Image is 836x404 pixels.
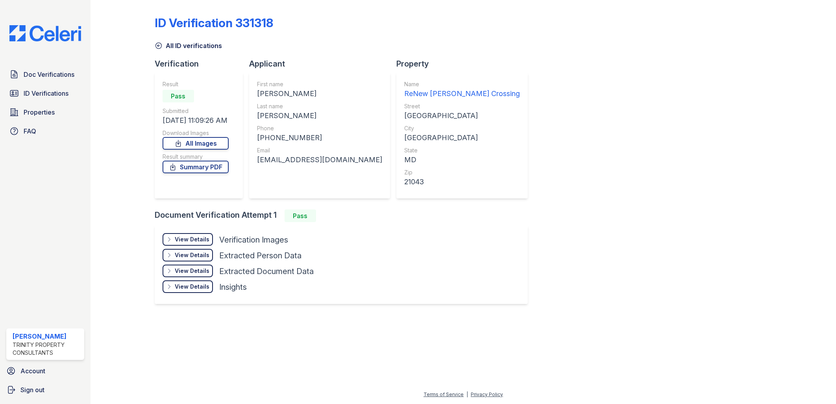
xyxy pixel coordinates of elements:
span: ID Verifications [24,89,68,98]
div: Trinity Property Consultants [13,341,81,357]
div: View Details [175,283,209,291]
span: Account [20,366,45,376]
div: Last name [257,102,382,110]
div: Property [396,58,534,69]
img: CE_Logo_Blue-a8612792a0a2168367f1c8372b55b34899dd931a85d93a1a3d3e32e68fde9ad4.png [3,25,87,41]
span: Sign out [20,385,44,395]
div: Submitted [163,107,229,115]
a: Terms of Service [424,391,464,397]
div: Document Verification Attempt 1 [155,209,534,222]
div: Phone [257,124,382,132]
a: Doc Verifications [6,67,84,82]
div: First name [257,80,382,88]
div: Result summary [163,153,229,161]
div: MD [404,154,520,165]
a: Name ReNew [PERSON_NAME] Crossing [404,80,520,99]
a: Sign out [3,382,87,398]
div: [PERSON_NAME] [257,88,382,99]
a: All Images [163,137,229,150]
div: Insights [219,282,247,293]
div: Email [257,146,382,154]
a: Privacy Policy [471,391,503,397]
div: ID Verification 331318 [155,16,273,30]
a: Properties [6,104,84,120]
div: Result [163,80,229,88]
div: [PHONE_NUMBER] [257,132,382,143]
div: Verification [155,58,249,69]
div: Download Images [163,129,229,137]
div: View Details [175,267,209,275]
a: FAQ [6,123,84,139]
a: All ID verifications [155,41,222,50]
div: Verification Images [219,234,288,245]
span: Properties [24,107,55,117]
div: Extracted Person Data [219,250,301,261]
a: Summary PDF [163,161,229,173]
a: ID Verifications [6,85,84,101]
div: [PERSON_NAME] [13,332,81,341]
div: City [404,124,520,132]
div: Extracted Document Data [219,266,314,277]
div: View Details [175,235,209,243]
div: [GEOGRAPHIC_DATA] [404,110,520,121]
div: Zip [404,169,520,176]
div: Pass [163,90,194,102]
div: | [466,391,468,397]
div: View Details [175,251,209,259]
div: State [404,146,520,154]
div: Applicant [249,58,396,69]
div: 21043 [404,176,520,187]
div: Pass [285,209,316,222]
span: FAQ [24,126,36,136]
div: [PERSON_NAME] [257,110,382,121]
div: Name [404,80,520,88]
div: [GEOGRAPHIC_DATA] [404,132,520,143]
div: [EMAIL_ADDRESS][DOMAIN_NAME] [257,154,382,165]
a: Account [3,363,87,379]
div: Street [404,102,520,110]
span: Doc Verifications [24,70,74,79]
div: [DATE] 11:09:26 AM [163,115,229,126]
div: ReNew [PERSON_NAME] Crossing [404,88,520,99]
